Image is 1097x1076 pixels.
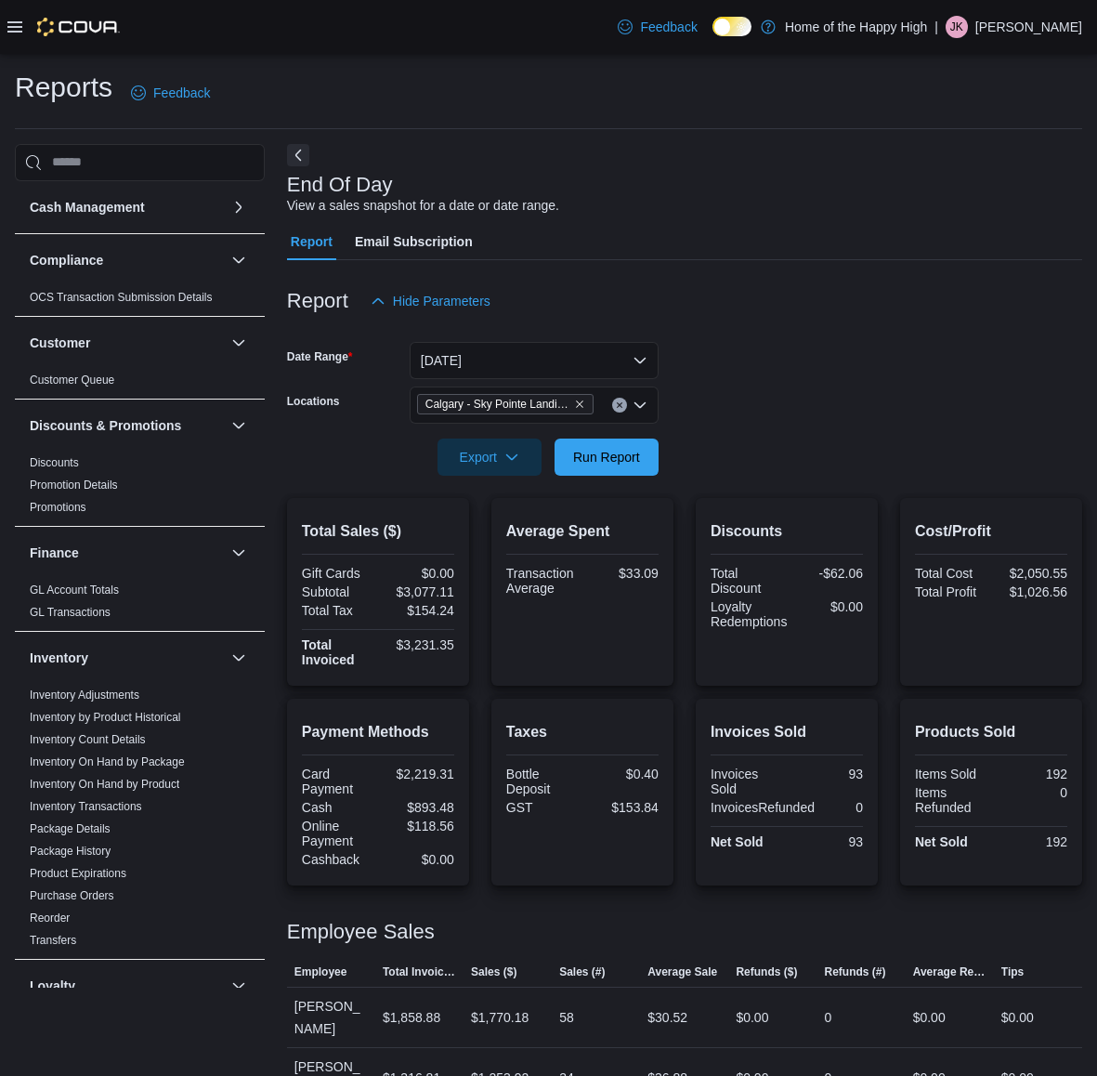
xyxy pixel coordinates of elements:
a: Feedback [124,74,217,112]
div: Online Payment [302,819,374,848]
div: Compliance [15,286,265,316]
span: Discounts [30,455,79,470]
button: Cash Management [228,196,250,218]
label: Locations [287,394,340,409]
div: $1,770.18 [471,1006,529,1029]
span: Report [291,223,333,260]
button: Discounts & Promotions [228,414,250,437]
h1: Reports [15,69,112,106]
button: Loyalty [30,977,224,995]
h2: Products Sold [915,721,1067,743]
div: 0 [822,800,863,815]
span: Inventory Count Details [30,732,146,747]
div: $0.00 [736,1006,768,1029]
div: $893.48 [382,800,454,815]
a: Purchase Orders [30,889,114,902]
span: Run Report [573,448,640,466]
div: View a sales snapshot for a date or date range. [287,196,559,216]
h3: End Of Day [287,174,393,196]
strong: Net Sold [915,834,968,849]
a: Package History [30,845,111,858]
a: Package Details [30,822,111,835]
span: Package Details [30,821,111,836]
div: Subtotal [302,584,374,599]
div: $0.00 [382,852,454,867]
button: Remove Calgary - Sky Pointe Landing - Fire & Flower from selection in this group [574,399,585,410]
a: Inventory On Hand by Product [30,778,179,791]
button: Finance [30,544,224,562]
div: $118.56 [382,819,454,833]
span: Refunds ($) [736,964,797,979]
h2: Payment Methods [302,721,454,743]
div: $33.09 [586,566,659,581]
div: Card Payment [302,767,374,796]
span: Inventory Transactions [30,799,142,814]
span: Inventory Adjustments [30,688,139,702]
div: Gift Cards [302,566,374,581]
span: OCS Transaction Submission Details [30,290,213,305]
h3: Customer [30,334,90,352]
div: $154.24 [382,603,454,618]
div: 93 [790,767,863,781]
button: Inventory [30,649,224,667]
button: Open list of options [633,398,647,413]
span: Email Subscription [355,223,473,260]
span: Product Expirations [30,866,126,881]
span: Inventory On Hand by Package [30,755,185,769]
div: $2,050.55 [995,566,1067,581]
span: Inventory On Hand by Product [30,777,179,792]
div: $0.40 [586,767,659,781]
div: Loyalty Redemptions [711,599,788,629]
div: Discounts & Promotions [15,452,265,526]
h3: Loyalty [30,977,75,995]
span: Promotions [30,500,86,515]
strong: Net Sold [711,834,764,849]
h2: Taxes [506,721,659,743]
span: Promotion Details [30,478,118,492]
button: Inventory [228,647,250,669]
div: $153.84 [586,800,659,815]
div: Total Tax [302,603,374,618]
div: $1,026.56 [995,584,1067,599]
div: $0.00 [382,566,454,581]
a: Inventory Count Details [30,733,146,746]
div: 192 [995,767,1067,781]
div: Items Sold [915,767,987,781]
div: Total Cost [915,566,987,581]
span: Inventory by Product Historical [30,710,181,725]
button: Discounts & Promotions [30,416,224,435]
div: InvoicesRefunded [711,800,815,815]
p: [PERSON_NAME] [975,16,1082,38]
div: Cash [302,800,374,815]
a: Reorder [30,912,70,925]
span: Feedback [640,18,697,36]
div: [PERSON_NAME] [287,988,375,1047]
h3: Inventory [30,649,88,667]
div: Invoices Sold [711,767,783,796]
input: Dark Mode [712,17,751,36]
button: Compliance [228,249,250,271]
span: Purchase Orders [30,888,114,903]
button: Cash Management [30,198,224,217]
div: Finance [15,579,265,631]
h3: Employee Sales [287,921,435,943]
button: Customer [228,332,250,354]
span: Feedback [153,84,210,102]
a: Discounts [30,456,79,469]
div: Total Discount [711,566,783,596]
div: Cashback [302,852,374,867]
span: Hide Parameters [393,292,490,310]
div: $0.00 [1001,1006,1034,1029]
div: 93 [790,834,863,849]
img: Cova [37,18,120,36]
span: Sales ($) [471,964,516,979]
button: Run Report [555,439,659,476]
h3: Finance [30,544,79,562]
button: Loyalty [228,975,250,997]
strong: Total Invoiced [302,637,355,667]
a: Transfers [30,934,76,947]
label: Date Range [287,349,353,364]
a: Customer Queue [30,374,114,387]
a: Feedback [610,8,704,46]
div: Joshua Kirkham [946,16,968,38]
